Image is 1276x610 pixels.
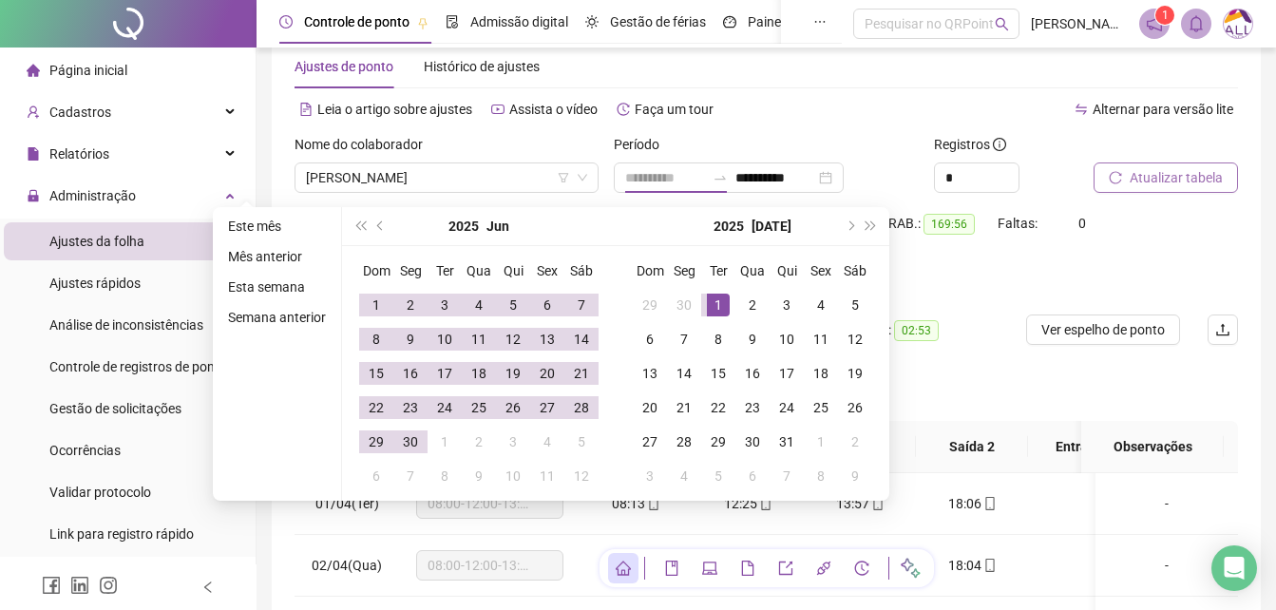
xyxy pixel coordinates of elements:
[844,362,867,385] div: 19
[27,64,40,77] span: home
[359,356,393,391] td: 2025-06-15
[735,322,770,356] td: 2025-07-09
[1224,10,1252,38] img: 75003
[707,362,730,385] div: 15
[735,356,770,391] td: 2025-07-16
[707,294,730,316] div: 1
[496,254,530,288] th: Qui
[673,396,695,419] div: 21
[770,254,804,288] th: Qui
[220,215,333,238] li: Este mês
[839,207,860,245] button: next-year
[1093,102,1233,117] span: Alternar para versão lite
[371,207,391,245] button: prev-year
[399,362,422,385] div: 16
[616,561,631,576] span: home
[804,254,838,288] th: Sex
[667,356,701,391] td: 2025-07-14
[496,425,530,459] td: 2025-07-03
[804,288,838,322] td: 2025-07-04
[1078,216,1086,231] span: 0
[433,430,456,453] div: 1
[564,459,599,493] td: 2025-07-12
[673,465,695,487] div: 4
[530,322,564,356] td: 2025-06-13
[359,425,393,459] td: 2025-06-29
[916,421,1028,473] th: Saída 2
[838,254,872,288] th: Sáb
[564,254,599,288] th: Sáb
[496,459,530,493] td: 2025-07-10
[536,362,559,385] div: 20
[838,425,872,459] td: 2025-08-02
[49,234,144,249] span: Ajustes da folha
[433,328,456,351] div: 10
[667,254,701,288] th: Seg
[27,189,40,202] span: lock
[836,496,869,511] span: 13:57
[201,581,215,594] span: left
[570,362,593,385] div: 21
[752,207,791,245] button: month panel
[748,14,822,29] span: Painel do DP
[558,172,569,183] span: filter
[809,465,832,487] div: 8
[707,396,730,419] div: 22
[667,288,701,322] td: 2025-06-30
[564,322,599,356] td: 2025-06-14
[365,362,388,385] div: 15
[393,391,428,425] td: 2025-06-23
[585,15,599,29] span: sun
[1041,319,1165,340] span: Ver espelho de ponto
[723,15,736,29] span: dashboard
[948,558,981,573] span: 18:04
[502,328,524,351] div: 12
[1031,13,1128,34] span: [PERSON_NAME] - ALLREDE
[995,17,1009,31] span: search
[536,328,559,351] div: 13
[564,391,599,425] td: 2025-06-28
[701,425,735,459] td: 2025-07-29
[735,459,770,493] td: 2025-08-06
[701,288,735,322] td: 2025-07-01
[813,15,827,29] span: ellipsis
[1188,15,1205,32] span: bell
[757,497,772,510] span: mobile
[633,322,667,356] td: 2025-07-06
[664,561,679,576] span: book
[462,254,496,288] th: Qua
[365,294,388,316] div: 1
[1096,436,1209,457] span: Observações
[735,254,770,288] th: Qua
[645,497,660,510] span: mobile
[638,430,661,453] div: 27
[393,288,428,322] td: 2025-06-02
[993,138,1006,151] span: info-circle
[564,288,599,322] td: 2025-06-07
[981,559,997,572] span: mobile
[838,322,872,356] td: 2025-07-12
[295,59,393,74] span: Ajustes de ponto
[617,103,630,116] span: history
[295,134,435,155] label: Nome do colaborador
[804,356,838,391] td: 2025-07-18
[530,459,564,493] td: 2025-07-11
[496,322,530,356] td: 2025-06-12
[49,63,127,78] span: Página inicial
[570,430,593,453] div: 5
[428,551,552,580] span: 08:00-12:00-13:12-18:00
[735,391,770,425] td: 2025-07-23
[838,356,872,391] td: 2025-07-19
[570,396,593,419] div: 28
[428,356,462,391] td: 2025-06-17
[393,459,428,493] td: 2025-07-07
[570,465,593,487] div: 12
[564,425,599,459] td: 2025-07-05
[399,328,422,351] div: 9
[610,14,706,29] span: Gestão de férias
[804,322,838,356] td: 2025-07-11
[667,425,701,459] td: 2025-07-28
[350,207,371,245] button: super-prev-year
[816,561,831,576] span: api
[701,391,735,425] td: 2025-07-22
